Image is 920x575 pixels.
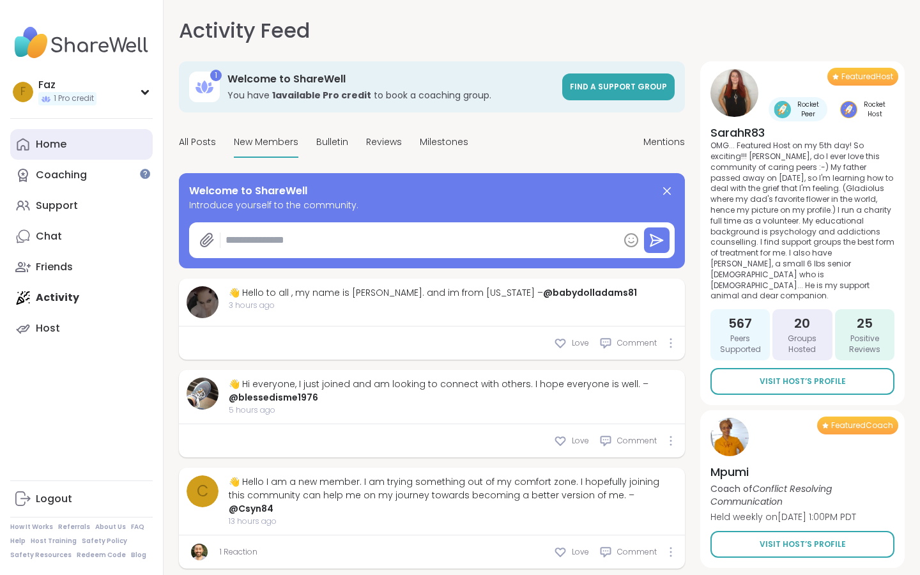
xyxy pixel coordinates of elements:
[841,72,893,82] span: Featured Host
[420,135,468,149] span: Milestones
[316,135,348,149] span: Bulletin
[778,333,827,355] span: Groups Hosted
[10,523,53,532] a: How It Works
[36,492,72,506] div: Logout
[187,286,218,318] img: babydolladams81
[189,199,675,212] span: Introduce yourself to the community.
[229,391,318,404] a: @blessedisme1976
[229,300,637,311] span: 3 hours ago
[179,15,310,46] h1: Activity Feed
[229,378,677,404] div: 👋 Hi everyone, I just joined and am looking to connect with others. I hope everyone is well. –
[140,169,150,179] iframe: Spotlight
[187,378,218,410] img: blessedisme1976
[710,418,749,456] img: Mpumi
[227,72,555,86] h3: Welcome to ShareWell
[191,544,208,560] img: brett
[710,368,894,395] a: Visit Host’s Profile
[760,539,846,550] span: Visit Host’s Profile
[572,546,589,558] span: Love
[10,537,26,546] a: Help
[10,20,153,65] img: ShareWell Nav Logo
[82,537,127,546] a: Safety Policy
[570,81,667,92] span: Find a support group
[10,551,72,560] a: Safety Resources
[710,141,894,302] p: OMG... Featured Host on my 5th day! So exciting!!! [PERSON_NAME], do I ever love this community o...
[728,314,752,332] span: 567
[794,314,810,332] span: 20
[189,183,307,199] span: Welcome to ShareWell
[774,101,791,118] img: Rocket Peer
[840,101,857,118] img: Rocket Host
[366,135,402,149] span: Reviews
[229,502,273,515] a: @Csyn84
[227,89,555,102] h3: You have to book a coaching group.
[36,137,66,151] div: Home
[36,260,73,274] div: Friends
[187,475,218,507] a: C
[710,125,894,141] h4: SarahR83
[77,551,126,560] a: Redeem Code
[710,464,894,480] h4: Mpumi
[220,546,257,558] a: 1 Reaction
[10,160,153,190] a: Coaching
[272,89,371,102] b: 1 available Pro credit
[710,69,758,117] img: SarahR83
[36,321,60,335] div: Host
[710,482,894,508] p: Coach of
[793,100,822,119] span: Rocket Peer
[860,100,889,119] span: Rocket Host
[20,84,26,100] span: F
[58,523,90,532] a: Referrals
[643,135,685,149] span: Mentions
[716,333,765,355] span: Peers Supported
[95,523,126,532] a: About Us
[229,516,677,527] span: 13 hours ago
[710,531,894,558] a: Visit Host’s Profile
[617,435,657,447] span: Comment
[10,129,153,160] a: Home
[179,135,216,149] span: All Posts
[234,135,298,149] span: New Members
[572,435,589,447] span: Love
[10,190,153,221] a: Support
[710,482,832,508] i: Conflict Resolving Communication
[54,93,94,104] span: 1 Pro credit
[10,252,153,282] a: Friends
[10,313,153,344] a: Host
[831,420,893,431] span: Featured Coach
[572,337,589,349] span: Love
[760,376,846,387] span: Visit Host’s Profile
[10,484,153,514] a: Logout
[543,286,637,299] a: @babydolladams81
[617,337,657,349] span: Comment
[562,73,675,100] a: Find a support group
[229,286,637,300] div: 👋 Hello to all , my name is [PERSON_NAME]. and im from [US_STATE] –
[31,537,77,546] a: Host Training
[210,70,222,81] div: 1
[36,168,87,182] div: Coaching
[710,510,894,523] p: Held weekly on [DATE] 1:00PM PDT
[131,523,144,532] a: FAQ
[10,221,153,252] a: Chat
[840,333,889,355] span: Positive Reviews
[857,314,873,332] span: 25
[617,546,657,558] span: Comment
[229,475,677,516] div: 👋 Hello I am a new member. I am trying something out of my comfort zone. I hopefully joining this...
[229,404,677,416] span: 5 hours ago
[36,199,78,213] div: Support
[197,480,209,503] span: C
[131,551,146,560] a: Blog
[36,229,62,243] div: Chat
[38,78,96,92] div: Faz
